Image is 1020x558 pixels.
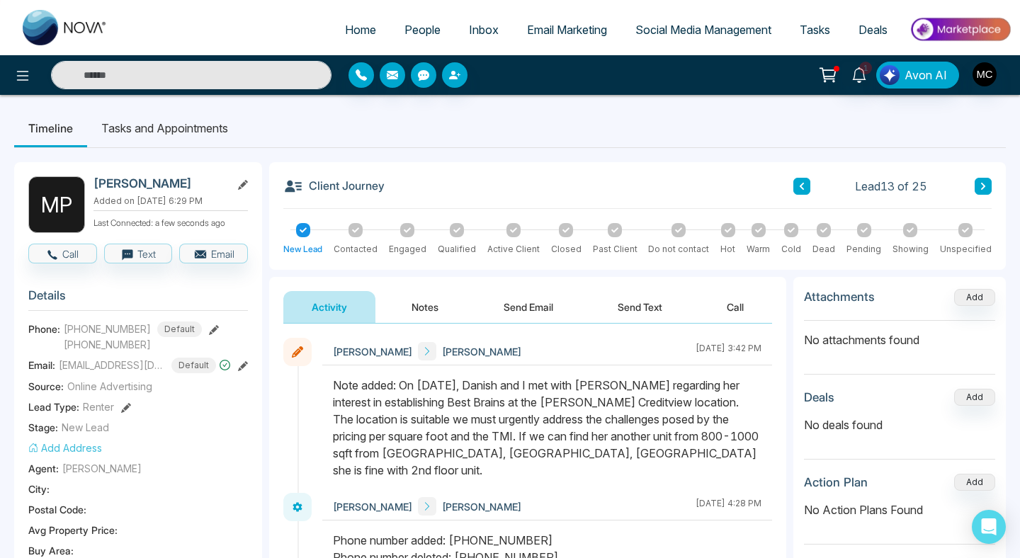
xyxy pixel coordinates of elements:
span: 1 [859,62,872,74]
button: Send Email [475,291,582,323]
div: Dead [812,243,835,256]
span: Default [157,321,202,337]
span: Inbox [469,23,499,37]
span: Tasks [800,23,830,37]
span: Lead Type: [28,399,79,414]
span: Email Marketing [527,23,607,37]
span: Avg Property Price : [28,523,118,537]
span: Avon AI [905,67,947,84]
h3: Action Plan [804,475,868,489]
button: Call [698,291,772,323]
img: User Avatar [973,62,997,86]
div: Past Client [593,243,637,256]
h3: Deals [804,390,834,404]
span: Add [954,290,995,302]
span: [PERSON_NAME] [333,344,412,359]
button: Add Address [28,440,102,455]
span: Social Media Management [635,23,771,37]
a: Email Marketing [513,16,621,43]
img: Nova CRM Logo [23,10,108,45]
div: Hot [720,243,735,256]
span: [PHONE_NUMBER] [64,337,202,352]
h2: [PERSON_NAME] [93,176,225,190]
p: No deals found [804,416,995,433]
li: Tasks and Appointments [87,109,242,147]
div: New Lead [283,243,322,256]
div: Unspecified [940,243,992,256]
p: Added on [DATE] 6:29 PM [93,195,248,207]
div: [DATE] 4:28 PM [696,497,761,516]
button: Text [104,244,173,263]
p: No Action Plans Found [804,501,995,518]
button: Call [28,244,97,263]
button: Send Text [589,291,691,323]
div: Closed [551,243,582,256]
button: Email [179,244,248,263]
h3: Attachments [804,290,875,304]
span: Agent: [28,461,59,476]
span: Postal Code : [28,502,86,517]
div: Active Client [487,243,540,256]
span: [PERSON_NAME] [442,499,521,514]
div: [DATE] 3:42 PM [696,342,761,360]
span: Home [345,23,376,37]
a: People [390,16,455,43]
img: Market-place.gif [909,13,1011,45]
div: Showing [892,243,929,256]
span: Phone: [28,321,60,336]
a: Social Media Management [621,16,786,43]
div: Qualified [438,243,476,256]
span: Online Advertising [67,379,152,394]
span: Lead 13 of 25 [855,178,927,195]
span: New Lead [62,420,109,435]
div: Pending [846,243,881,256]
a: Tasks [786,16,844,43]
p: Last Connected: a few seconds ago [93,214,248,229]
span: City : [28,482,50,496]
div: M P [28,176,85,233]
div: Cold [781,243,801,256]
p: No attachments found [804,321,995,348]
span: Default [171,358,216,373]
button: Add [954,474,995,491]
span: Stage: [28,420,58,435]
button: Add [954,289,995,306]
img: Lead Flow [880,65,900,85]
button: Notes [383,291,467,323]
a: Deals [844,16,902,43]
span: [PERSON_NAME] [333,499,412,514]
span: [EMAIL_ADDRESS][DOMAIN_NAME] [59,358,165,372]
button: Avon AI [876,62,959,89]
a: Home [331,16,390,43]
a: Inbox [455,16,513,43]
span: Renter [83,399,114,414]
span: [PERSON_NAME] [442,344,521,359]
button: Activity [283,291,375,323]
div: Open Intercom Messenger [972,510,1006,544]
span: Email: [28,358,55,372]
a: 1 [842,62,876,86]
div: Contacted [334,243,378,256]
span: Deals [858,23,888,37]
span: Buy Area : [28,543,74,558]
h3: Details [28,288,248,310]
button: Add [954,389,995,406]
span: People [404,23,441,37]
span: [PHONE_NUMBER] [64,321,151,336]
div: Engaged [389,243,426,256]
span: Source: [28,379,64,394]
div: Warm [747,243,770,256]
li: Timeline [14,109,87,147]
div: Do not contact [648,243,709,256]
h3: Client Journey [283,176,385,196]
span: [PERSON_NAME] [62,461,142,476]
